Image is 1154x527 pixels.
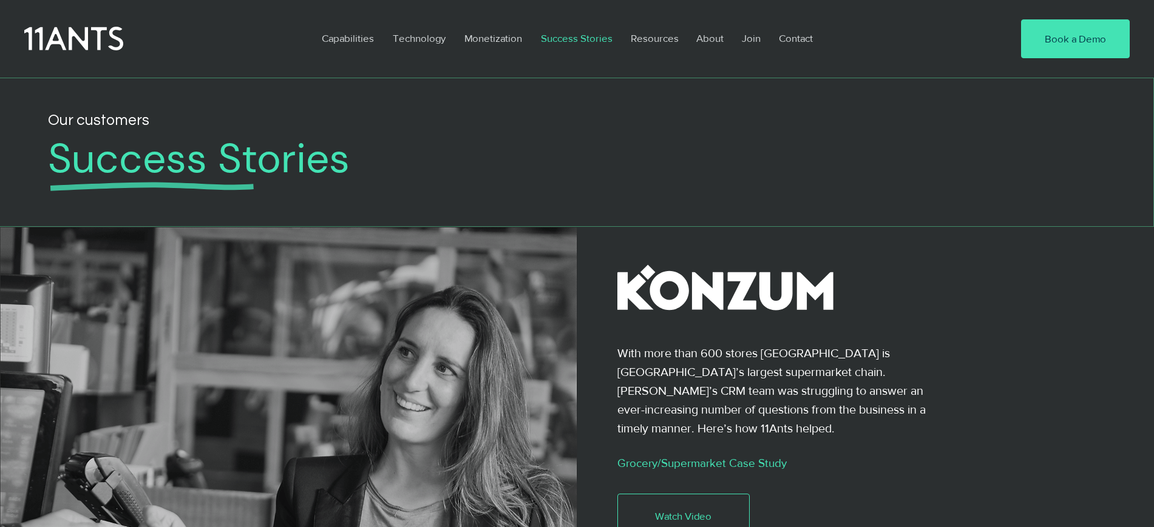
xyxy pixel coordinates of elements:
[535,24,619,52] p: Success Stories
[313,24,384,52] a: Capabilities
[313,24,984,52] nav: Site
[384,24,455,52] a: Technology
[733,24,770,52] a: Join
[617,457,787,469] a: Grocery/Supermarket Case Study
[655,509,711,523] span: Watch Video
[532,24,622,52] a: Success Stories
[690,24,730,52] p: About
[48,134,1037,183] h1: Success Stories
[1021,19,1130,58] a: Book a Demo
[617,344,932,437] p: With more than 600 stores [GEOGRAPHIC_DATA] is [GEOGRAPHIC_DATA]’s largest supermarket chain. [PE...
[1045,32,1106,46] span: Book a Demo
[622,24,687,52] a: Resources
[458,24,528,52] p: Monetization
[773,24,819,52] p: Contact
[687,24,733,52] a: About
[625,24,685,52] p: Resources
[48,109,802,133] h2: Our customers
[387,24,452,52] p: Technology
[316,24,380,52] p: Capabilities
[736,24,767,52] p: Join
[455,24,532,52] a: Monetization
[770,24,823,52] a: Contact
